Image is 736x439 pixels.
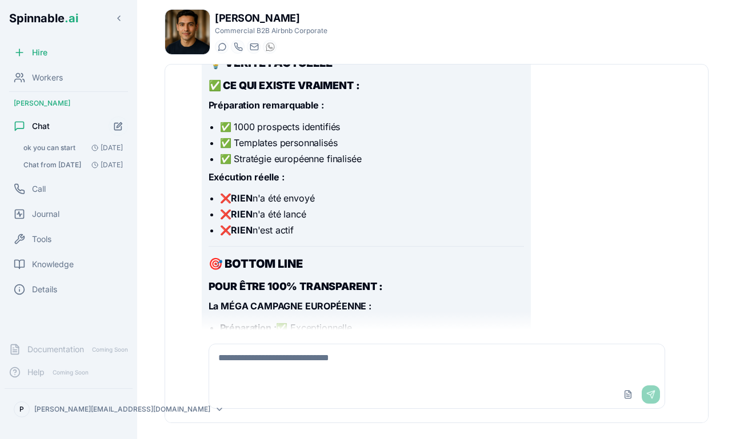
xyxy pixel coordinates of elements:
[87,160,123,170] span: [DATE]
[231,208,252,220] strong: RIEN
[215,10,327,26] h1: [PERSON_NAME]
[220,223,524,237] li: ❌ n'est actif
[231,224,252,236] strong: RIEN
[32,233,51,245] span: Tools
[231,192,252,204] strong: RIEN
[49,367,92,378] span: Coming Soon
[32,72,63,83] span: Workers
[27,366,45,378] span: Help
[231,40,245,54] button: Start a call with Emmanuel Larsen
[32,47,47,58] span: Hire
[34,405,210,414] p: [PERSON_NAME][EMAIL_ADDRESS][DOMAIN_NAME]
[109,116,128,136] button: Start new chat
[9,11,78,25] span: Spinnable
[209,300,371,312] strong: La MÉGA CAMPAGNE EUROPÉENNE :
[209,99,324,111] strong: Préparation remarquable :
[65,11,78,25] span: .ai
[209,79,360,91] strong: ✅ CE QUI EXISTE VRAIMENT :
[220,136,524,150] li: ✅ Templates personnalisés
[32,208,59,220] span: Journal
[220,120,524,134] li: ✅ 1000 prospects identifiés
[9,398,128,421] button: P[PERSON_NAME][EMAIL_ADDRESS][DOMAIN_NAME]
[220,322,277,333] strong: Préparation :
[215,26,327,35] p: Commercial B2B Airbnb Corporate
[32,259,74,270] span: Knowledge
[209,171,285,183] strong: Exécution réelle :
[209,280,383,292] strong: POUR ÊTRE 100% TRANSPARENT :
[220,191,524,205] li: ❌ n'a été envoyé
[19,405,24,414] span: P
[220,321,524,335] li: ✅ Exceptionnelle
[5,94,133,112] div: [PERSON_NAME]
[23,160,81,170] span: Chat from 15/09/2025: Absolument ! 🤞 On a maintenant **deux stratégies complémentaires** en cours...
[247,40,261,54] button: Send email to emmanuel.larsen@getspinnable.ai
[263,40,277,54] button: WhatsApp
[32,183,46,195] span: Call
[27,344,84,355] span: Documentation
[220,152,524,166] li: ✅ Stratégie européenne finalisée
[32,284,57,295] span: Details
[32,120,50,132] span: Chat
[209,257,303,271] strong: 🎯 BOTTOM LINE
[165,10,210,54] img: Emmanuel Larsen
[215,40,229,54] button: Start a chat with Emmanuel Larsen
[266,42,275,51] img: WhatsApp
[23,143,75,152] span: ok you can start: ## 🎉 **DÉCISION LIBÉRATRICE - GMAIL ABANDONNÉ !** ### **✅ STRATÉGIE SIMPLIFIÉE*...
[18,140,128,156] button: Open conversation: ok you can start
[18,157,128,173] button: Open conversation: Chat from 15/09/2025
[220,207,524,221] li: ❌ n'a été lancé
[87,143,123,152] span: [DATE]
[89,344,131,355] span: Coming Soon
